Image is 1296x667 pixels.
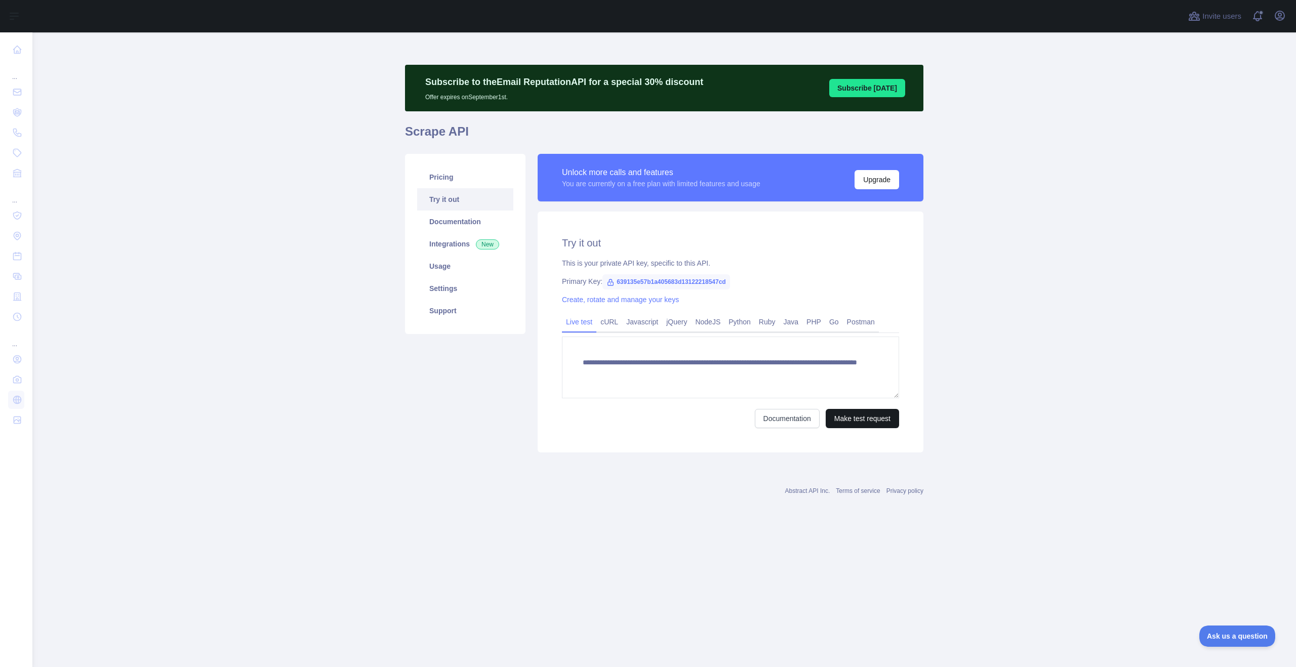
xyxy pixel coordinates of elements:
[476,239,499,249] span: New
[836,487,880,494] a: Terms of service
[662,314,691,330] a: jQuery
[802,314,825,330] a: PHP
[417,277,513,300] a: Settings
[562,179,760,189] div: You are currently on a free plan with limited features and usage
[755,314,780,330] a: Ruby
[622,314,662,330] a: Javascript
[602,274,730,289] span: 639135e57b1a405683d13122218547cd
[417,166,513,188] a: Pricing
[785,487,830,494] a: Abstract API Inc.
[562,314,596,330] a: Live test
[724,314,755,330] a: Python
[417,300,513,322] a: Support
[8,184,24,204] div: ...
[562,166,760,179] div: Unlock more calls and features
[417,188,513,211] a: Try it out
[405,123,923,148] h1: Scrape API
[562,276,899,286] div: Primary Key:
[8,328,24,348] div: ...
[825,314,843,330] a: Go
[562,296,679,304] a: Create, rotate and manage your keys
[843,314,879,330] a: Postman
[425,89,703,101] p: Offer expires on September 1st.
[417,233,513,255] a: Integrations New
[855,170,899,189] button: Upgrade
[1202,11,1241,22] span: Invite users
[829,79,905,97] button: Subscribe [DATE]
[596,314,622,330] a: cURL
[780,314,803,330] a: Java
[562,258,899,268] div: This is your private API key, specific to this API.
[417,255,513,277] a: Usage
[1199,626,1276,647] iframe: Toggle Customer Support
[425,75,703,89] p: Subscribe to the Email Reputation API for a special 30 % discount
[755,409,820,428] a: Documentation
[886,487,923,494] a: Privacy policy
[562,236,899,250] h2: Try it out
[826,409,899,428] button: Make test request
[417,211,513,233] a: Documentation
[8,61,24,81] div: ...
[691,314,724,330] a: NodeJS
[1186,8,1243,24] button: Invite users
